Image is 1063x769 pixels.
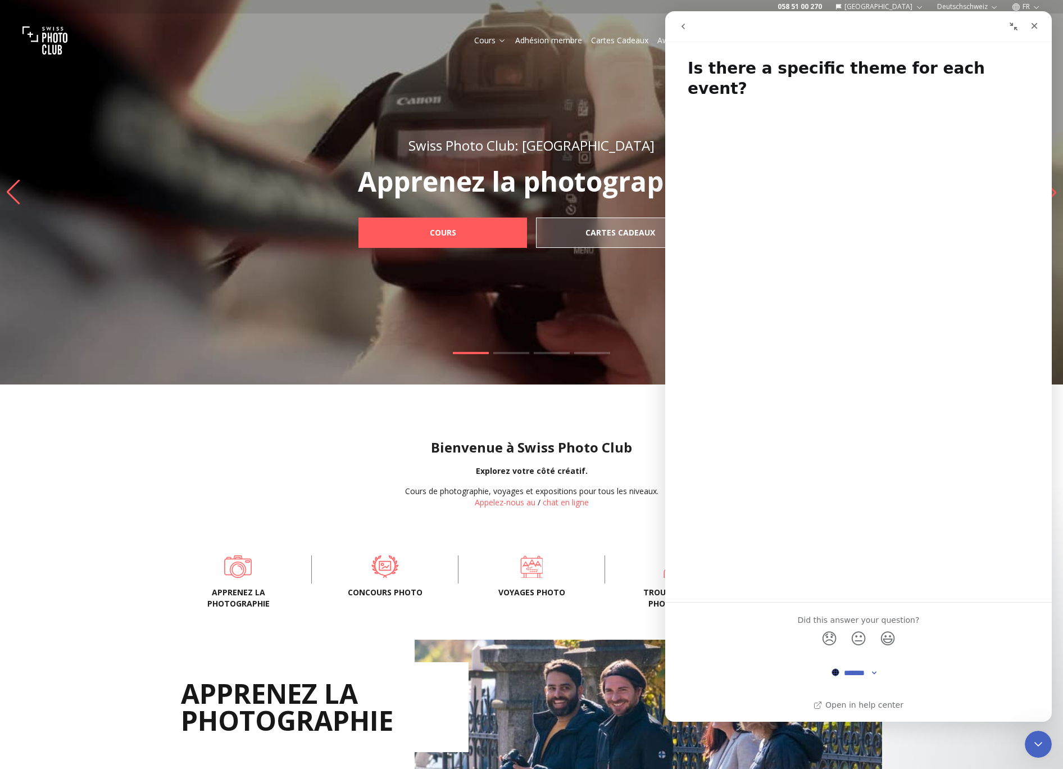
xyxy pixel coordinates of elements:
a: Voyages photo [476,555,587,578]
h1: Bienvenue à Swiss Photo Club [9,438,1054,456]
h2: APPRENEZ LA PHOTOGRAPHIE [181,662,469,752]
span: Voyages photo [476,587,587,598]
a: Concours Photo [330,555,440,578]
span: Concours Photo [330,587,440,598]
p: Apprenez la photographie [334,168,729,195]
b: Cours [430,227,456,238]
a: Cartes Cadeaux [591,35,648,46]
button: chat en ligne [543,497,589,508]
a: Trouvez-moi un photographe [623,555,733,578]
span: Apprenez la photographie [183,587,293,609]
img: Swiss photo club [22,18,67,63]
button: Cours [470,33,511,48]
div: Cours de photographie, voyages et expositions pour tous les niveaux. [405,486,658,497]
iframe: Intercom live chat [665,11,1052,722]
iframe: Intercom live chat [1025,731,1052,758]
div: / [405,486,658,508]
a: Adhésion membre [515,35,582,46]
a: 058 51 00 270 [778,2,822,11]
a: Cartes Cadeaux [536,218,705,248]
b: Cartes Cadeaux [585,227,655,238]
button: Cartes Cadeaux [587,33,653,48]
span: Swiss Photo Club: [GEOGRAPHIC_DATA] [408,136,655,155]
a: Cours [358,218,527,248]
div: Explorez votre côté créatif. [9,465,1054,477]
a: Appelez-nous au [475,497,535,508]
span: Trouvez-moi un photographe [623,587,733,609]
button: Awards [653,33,699,48]
a: Apprenez la photographie [183,555,293,578]
a: Awards [657,35,695,46]
a: Cours [474,35,506,46]
button: Adhésion membre [511,33,587,48]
